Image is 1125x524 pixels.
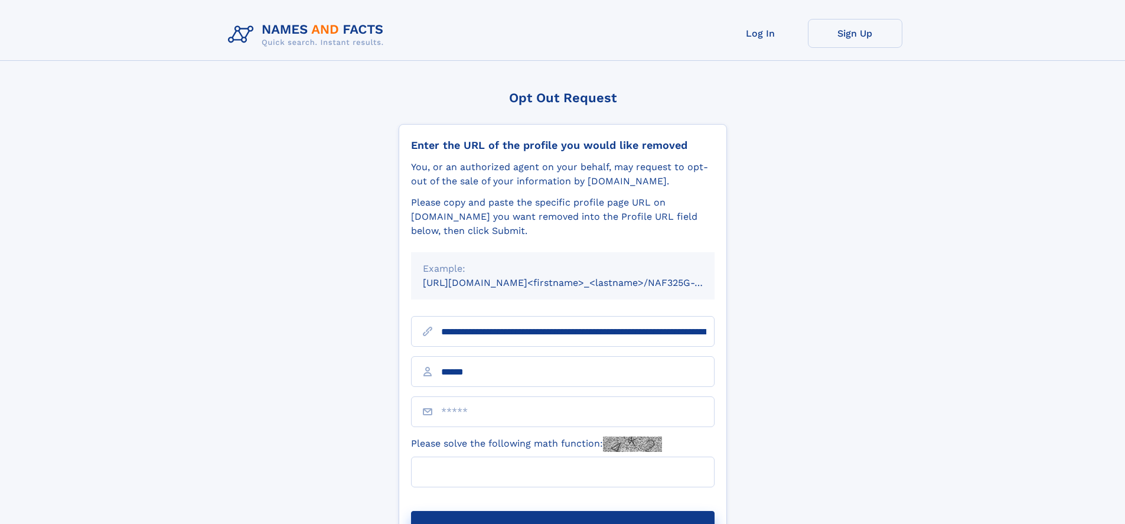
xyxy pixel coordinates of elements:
div: Please copy and paste the specific profile page URL on [DOMAIN_NAME] you want removed into the Pr... [411,196,715,238]
div: Opt Out Request [399,90,727,105]
a: Log In [713,19,808,48]
div: Example: [423,262,703,276]
div: Enter the URL of the profile you would like removed [411,139,715,152]
label: Please solve the following math function: [411,437,662,452]
a: Sign Up [808,19,902,48]
div: You, or an authorized agent on your behalf, may request to opt-out of the sale of your informatio... [411,160,715,188]
img: Logo Names and Facts [223,19,393,51]
small: [URL][DOMAIN_NAME]<firstname>_<lastname>/NAF325G-xxxxxxxx [423,277,737,288]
